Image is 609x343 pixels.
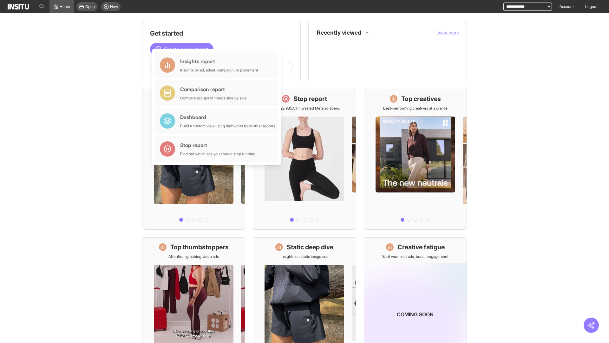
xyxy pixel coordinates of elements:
[281,254,328,259] p: Insights on static image ads
[437,30,459,36] button: View more
[364,89,467,230] a: Top creativesBest-performing creatives at a glance
[8,4,29,10] img: Logo
[150,29,293,38] h1: Get started
[60,4,70,9] span: Home
[293,94,327,103] h1: Stop report
[180,68,258,73] div: Insights by ad, adset, campaign, or placement
[180,85,247,93] div: Comparison report
[110,4,118,9] span: New
[401,94,441,103] h1: Top creatives
[330,43,454,48] span: Placements
[150,43,213,56] button: Create a new report
[85,4,95,9] span: Open
[170,243,229,252] h1: Top thumbstoppers
[330,57,349,62] span: TikTok Ads
[168,254,219,259] p: Attention-grabbing video ads
[383,106,448,111] p: Best-performing creatives at a glance
[437,30,459,35] span: View more
[180,96,247,101] div: Compare groups of things side by side
[142,89,245,230] a: What's live nowSee all active ads instantly
[319,42,326,49] div: Insights
[330,43,350,48] span: Placements
[319,56,326,63] div: Insights
[180,124,275,129] div: Build a custom view using highlights from other reports
[180,141,255,149] div: Stop report
[180,57,258,65] div: Insights report
[180,113,275,121] div: Dashboard
[164,45,208,53] span: Create a new report
[180,151,255,157] div: Find out which ads you should stop running
[269,106,340,111] p: Save £22,985.51 in wasted Meta ad spend
[287,243,333,252] h1: Static deep dive
[253,89,356,230] a: Stop reportSave £22,985.51 in wasted Meta ad spend
[330,57,454,62] span: TikTok Ads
